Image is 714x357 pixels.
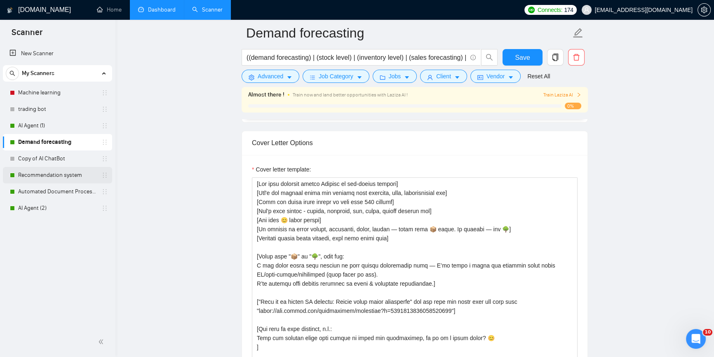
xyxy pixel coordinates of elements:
[18,150,96,167] a: Copy of AI ChatBot
[373,70,417,83] button: folderJobscaret-down
[6,70,19,76] span: search
[470,55,476,60] span: info-circle
[97,6,122,13] a: homeHome
[357,74,362,80] span: caret-down
[98,338,106,346] span: double-left
[573,28,583,38] span: edit
[252,131,578,155] div: Cover Letter Options
[248,90,284,99] span: Almost there !
[508,74,514,80] span: caret-down
[503,49,543,66] button: Save
[18,200,96,216] a: AI Agent (2)
[101,89,108,96] span: holder
[703,329,712,336] span: 10
[568,54,584,61] span: delete
[247,52,467,63] input: Search Freelance Jobs...
[5,26,49,44] span: Scanner
[258,72,283,81] span: Advanced
[420,70,467,83] button: userClientcaret-down
[101,172,108,178] span: holder
[242,70,299,83] button: settingAdvancedcaret-down
[7,4,13,17] img: logo
[246,23,571,43] input: Scanner name...
[9,45,106,62] a: New Scanner
[303,70,369,83] button: barsJob Categorycaret-down
[547,54,563,61] span: copy
[436,72,451,81] span: Client
[481,49,498,66] button: search
[3,65,112,216] li: My Scanners
[389,72,401,81] span: Jobs
[576,92,581,97] span: right
[481,54,497,61] span: search
[527,72,550,81] a: Reset All
[698,7,711,13] a: setting
[528,7,535,13] img: upwork-logo.png
[310,74,315,80] span: bars
[477,74,483,80] span: idcard
[565,103,581,109] span: 0%
[486,72,505,81] span: Vendor
[568,49,585,66] button: delete
[101,122,108,129] span: holder
[252,165,311,174] label: Cover letter template:
[698,7,710,13] span: setting
[686,329,706,349] iframe: Intercom live chat
[293,92,408,98] span: Train now and land better opportunities with Laziza AI !
[543,91,581,99] button: Train Laziza AI
[101,205,108,211] span: holder
[564,5,573,14] span: 174
[538,5,562,14] span: Connects:
[454,74,460,80] span: caret-down
[101,106,108,113] span: holder
[287,74,292,80] span: caret-down
[249,74,254,80] span: setting
[18,167,96,183] a: Recommendation system
[101,139,108,146] span: holder
[470,70,521,83] button: idcardVendorcaret-down
[6,67,19,80] button: search
[547,49,564,66] button: copy
[319,72,353,81] span: Job Category
[22,65,54,82] span: My Scanners
[192,6,223,13] a: searchScanner
[138,6,176,13] a: dashboardDashboard
[698,3,711,16] button: setting
[427,74,433,80] span: user
[515,52,530,63] span: Save
[3,45,112,62] li: New Scanner
[380,74,385,80] span: folder
[584,7,590,13] span: user
[18,134,96,150] a: Demand forecasting
[101,188,108,195] span: holder
[18,85,96,101] a: Machine learning
[404,74,410,80] span: caret-down
[18,117,96,134] a: AI Agent (1)
[101,155,108,162] span: holder
[18,101,96,117] a: trading bot
[18,183,96,200] a: Automated Document Processing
